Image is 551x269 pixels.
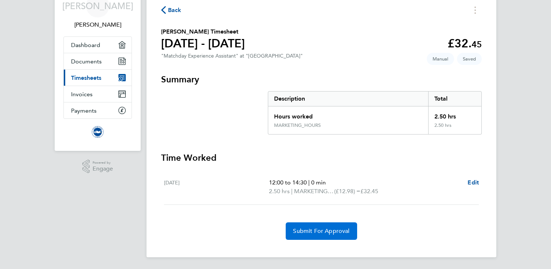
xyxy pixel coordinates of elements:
a: Invoices [64,86,132,102]
span: £32.45 [360,188,378,195]
span: 45 [472,39,482,50]
div: Hours worked [268,106,428,122]
span: Powered by [93,160,113,166]
span: Edit [468,179,479,186]
span: Submit For Approval [293,227,349,235]
span: (£12.98) = [334,188,360,195]
span: MARKETING_HOURS [294,187,334,196]
div: MARKETING_HOURS [274,122,321,128]
a: Powered byEngage [82,160,113,174]
span: | [308,179,310,186]
div: 2.50 hrs [428,122,481,134]
div: Description [268,91,428,106]
span: This timesheet was manually created. [427,53,454,65]
span: | [291,188,293,195]
span: Payments [71,107,97,114]
button: Back [161,5,181,15]
span: Back [168,6,181,15]
span: This timesheet is Saved. [457,53,482,65]
a: Go to home page [63,126,132,138]
h3: Summary [161,74,482,85]
span: Documents [71,58,102,65]
a: Payments [64,102,132,118]
a: Dashboard [64,37,132,53]
span: Invoices [71,91,93,98]
div: 2.50 hrs [428,106,481,122]
img: brightonandhovealbion-logo-retina.png [92,126,103,138]
span: [PERSON_NAME] [62,1,133,11]
div: Summary [268,91,482,134]
a: Documents [64,53,132,69]
span: Jonathan Aylett [63,20,132,29]
div: [DATE] [164,178,269,196]
app-decimal: £32. [448,36,482,50]
span: 12:00 to 14:30 [269,179,307,186]
a: Timesheets [64,70,132,86]
div: "Matchday Experience Assistant" at "[GEOGRAPHIC_DATA]" [161,53,303,59]
span: Engage [93,166,113,172]
h2: [PERSON_NAME] Timesheet [161,27,245,36]
div: Total [428,91,481,106]
h3: Time Worked [161,152,482,164]
h1: [DATE] - [DATE] [161,36,245,51]
span: 0 min [311,179,326,186]
button: Timesheets Menu [469,4,482,16]
span: Dashboard [71,42,100,48]
a: Edit [468,178,479,187]
span: 2.50 hrs [269,188,290,195]
button: Submit For Approval [286,222,357,240]
span: Timesheets [71,74,101,81]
